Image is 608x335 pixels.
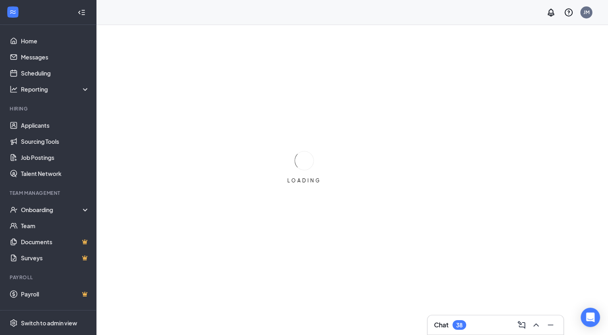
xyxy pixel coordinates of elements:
[21,65,90,81] a: Scheduling
[564,8,573,17] svg: QuestionInfo
[78,8,86,16] svg: Collapse
[583,9,590,16] div: JM
[10,190,88,196] div: Team Management
[531,320,541,330] svg: ChevronUp
[21,218,90,234] a: Team
[21,319,77,327] div: Switch to admin view
[21,286,90,302] a: PayrollCrown
[21,165,90,182] a: Talent Network
[21,206,83,214] div: Onboarding
[21,149,90,165] a: Job Postings
[546,320,555,330] svg: Minimize
[530,319,542,331] button: ChevronUp
[515,319,528,331] button: ComposeMessage
[9,8,17,16] svg: WorkstreamLogo
[10,206,18,214] svg: UserCheck
[456,322,463,329] div: 38
[10,274,88,281] div: Payroll
[21,133,90,149] a: Sourcing Tools
[21,117,90,133] a: Applicants
[10,319,18,327] svg: Settings
[21,250,90,266] a: SurveysCrown
[544,319,557,331] button: Minimize
[517,320,526,330] svg: ComposeMessage
[21,33,90,49] a: Home
[10,85,18,93] svg: Analysis
[546,8,556,17] svg: Notifications
[581,308,600,327] div: Open Intercom Messenger
[10,105,88,112] div: Hiring
[21,49,90,65] a: Messages
[434,321,448,329] h3: Chat
[21,85,90,93] div: Reporting
[21,234,90,250] a: DocumentsCrown
[284,177,324,184] div: LOADING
